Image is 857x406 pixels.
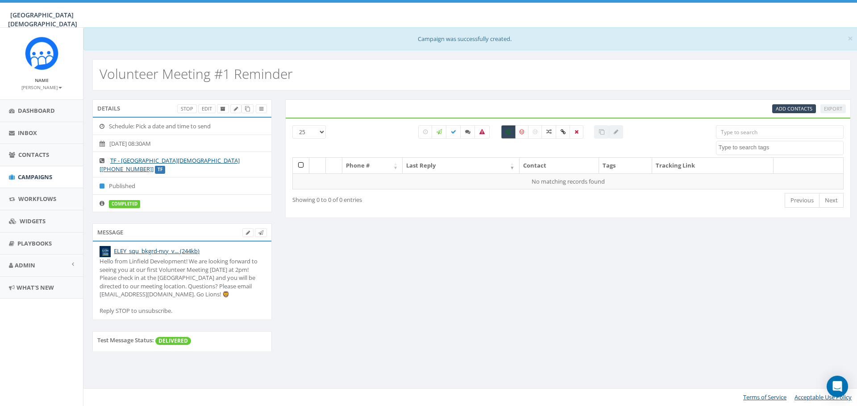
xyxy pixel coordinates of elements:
[35,77,49,83] small: Name
[293,173,844,189] td: No matching records found
[520,158,599,173] th: Contact
[15,261,35,269] span: Admin
[716,125,844,139] input: Type to search
[785,193,820,208] a: Previous
[234,105,238,112] span: Edit Campaign Title
[92,99,272,117] div: Details
[776,105,812,112] span: Add Contacts
[259,105,263,112] span: View Campaign Delivery Statistics
[795,393,852,401] a: Acceptable Use Policy
[92,223,272,241] div: Message
[819,193,844,208] a: Next
[541,125,557,139] label: Mixed
[21,83,62,91] a: [PERSON_NAME]
[17,239,52,247] span: Playbooks
[177,104,197,114] a: Stop
[342,158,403,173] th: Phone #: activate to sort column ascending
[100,257,265,315] div: Hello from Linfield Development! We are looking forward to seeing you at our first Volunteer Meet...
[460,125,475,139] label: Replied
[100,183,109,189] i: Published
[18,129,37,137] span: Inbox
[501,125,516,139] label: Positive
[556,125,570,139] label: Link Clicked
[109,200,140,208] label: completed
[220,105,225,112] span: Archive Campaign
[719,144,843,152] textarea: Search
[599,158,652,173] th: Tags
[18,173,52,181] span: Campaigns
[772,104,816,114] a: Add Contacts
[155,337,191,345] span: DELIVERED
[8,11,77,28] span: [GEOGRAPHIC_DATA][DEMOGRAPHIC_DATA]
[848,32,853,45] span: ×
[114,247,200,255] a: ELEY_squ_bkgrd-nvy_v... (244kb)
[446,125,461,139] label: Delivered
[474,125,490,139] label: Bounced
[743,393,786,401] a: Terms of Service
[246,229,250,236] span: Edit Campaign Body
[18,151,49,159] span: Contacts
[776,105,812,112] span: CSV files only
[93,177,271,195] li: Published
[827,376,848,397] div: Open Intercom Messenger
[432,125,447,139] label: Sending
[245,105,250,112] span: Clone Campaign
[18,107,55,115] span: Dashboard
[17,283,54,291] span: What's New
[25,37,58,70] img: Rally_Corp_Icon_1.png
[528,125,542,139] label: Neutral
[652,158,774,173] th: Tracking Link
[515,125,529,139] label: Negative
[97,336,154,344] label: Test Message Status:
[258,229,263,236] span: Send Test Message
[570,125,583,139] label: Removed
[21,84,62,90] small: [PERSON_NAME]
[100,156,240,173] a: TF - [GEOGRAPHIC_DATA][DEMOGRAPHIC_DATA] [[PHONE_NUMBER]]
[155,166,165,174] label: TF
[100,66,293,81] h2: Volunteer Meeting #1 Reminder
[100,123,109,129] i: Schedule: Pick a date and time to send
[93,135,271,152] li: [DATE] 08:30AM
[93,118,271,135] li: Schedule: Pick a date and time to send
[198,104,216,114] a: Edit
[418,125,433,139] label: Pending
[403,158,519,173] th: Last Reply: activate to sort column ascending
[18,195,56,203] span: Workflows
[848,34,853,43] button: Close
[292,192,514,204] div: Showing 0 to 0 of 0 entries
[20,217,46,225] span: Widgets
